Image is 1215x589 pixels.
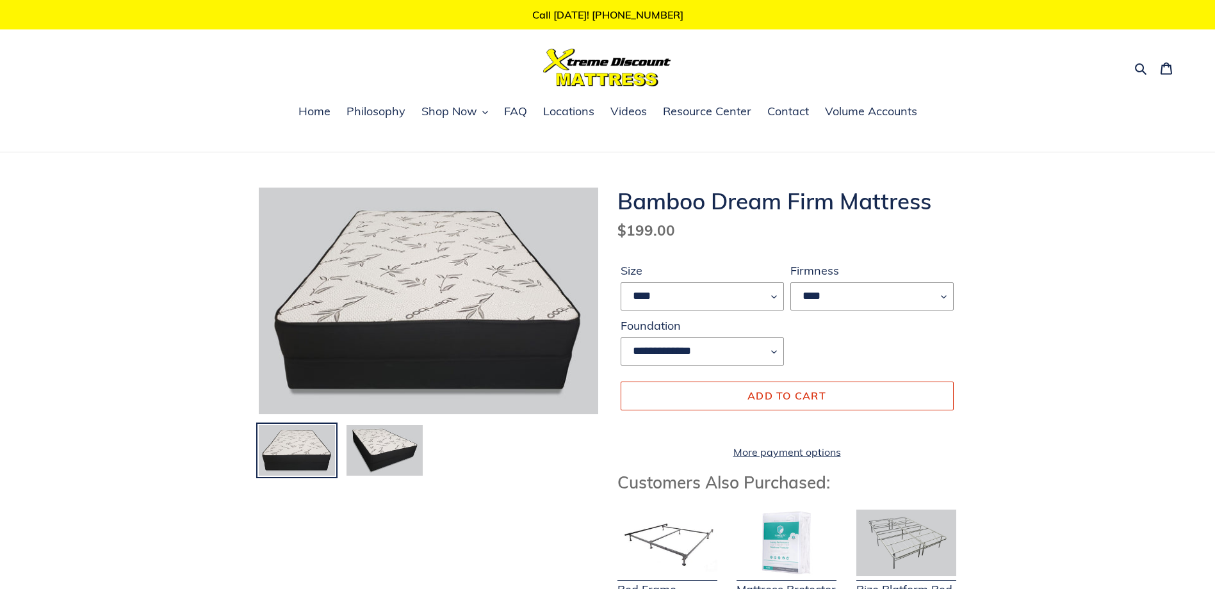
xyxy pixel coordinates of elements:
[819,102,924,122] a: Volume Accounts
[421,104,477,119] span: Shop Now
[656,102,758,122] a: Resource Center
[292,102,337,122] a: Home
[257,424,336,478] img: Load image into Gallery viewer, Bamboo Dream Firm Mattress
[298,104,330,119] span: Home
[621,317,784,334] label: Foundation
[663,104,751,119] span: Resource Center
[617,510,717,576] img: Bed Frame
[617,221,675,239] span: $199.00
[415,102,494,122] button: Shop Now
[617,188,957,214] h1: Bamboo Dream Firm Mattress
[504,104,527,119] span: FAQ
[747,389,826,402] span: Add to cart
[825,104,917,119] span: Volume Accounts
[617,472,957,492] h3: Customers Also Purchased:
[543,49,671,86] img: Xtreme Discount Mattress
[345,424,424,478] img: Load image into Gallery viewer, Bamboo Dream Firm Mattress
[537,102,601,122] a: Locations
[767,104,809,119] span: Contact
[543,104,594,119] span: Locations
[604,102,653,122] a: Videos
[498,102,534,122] a: FAQ
[856,510,956,576] img: Adjustable Base
[761,102,815,122] a: Contact
[790,262,954,279] label: Firmness
[347,104,405,119] span: Philosophy
[737,510,836,576] img: Mattress Protector
[259,188,598,414] img: Bamboo Dream Firm Mattress
[621,262,784,279] label: Size
[621,444,954,460] a: More payment options
[340,102,412,122] a: Philosophy
[621,382,954,410] button: Add to cart
[610,104,647,119] span: Videos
